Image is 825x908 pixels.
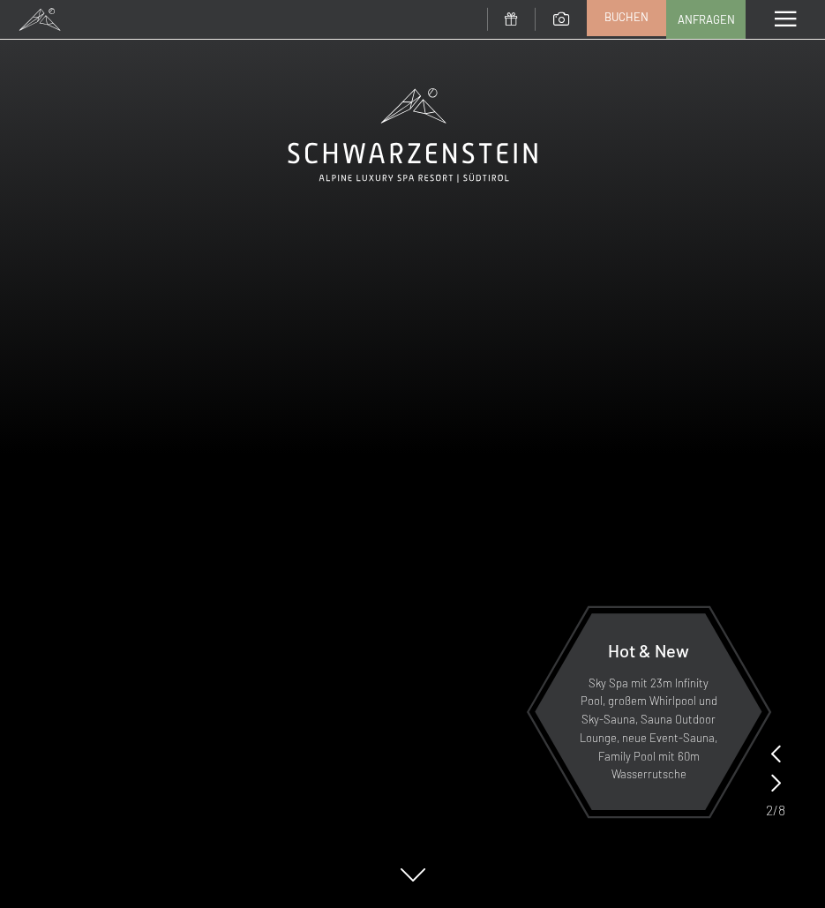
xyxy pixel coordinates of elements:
[667,1,745,38] a: Anfragen
[678,11,735,27] span: Anfragen
[534,612,763,811] a: Hot & New Sky Spa mit 23m Infinity Pool, großem Whirlpool und Sky-Sauna, Sauna Outdoor Lounge, ne...
[773,800,778,820] span: /
[578,674,719,784] p: Sky Spa mit 23m Infinity Pool, großem Whirlpool und Sky-Sauna, Sauna Outdoor Lounge, neue Event-S...
[604,9,649,25] span: Buchen
[778,800,785,820] span: 8
[608,640,689,661] span: Hot & New
[766,800,773,820] span: 2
